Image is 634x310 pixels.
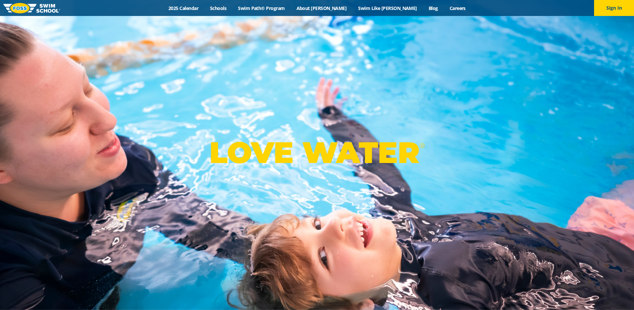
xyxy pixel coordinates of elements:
a: Schools [204,5,232,11]
sup: ® [419,141,425,150]
a: Swim Like [PERSON_NAME] [352,5,423,11]
p: LOVE WATER [209,135,425,170]
a: Blog [423,5,444,11]
a: Careers [444,5,471,11]
img: FOSS Swim School Logo [3,3,60,13]
a: Swim Path® Program [232,5,291,11]
a: 2025 Calendar [163,5,204,11]
a: About [PERSON_NAME] [291,5,352,11]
